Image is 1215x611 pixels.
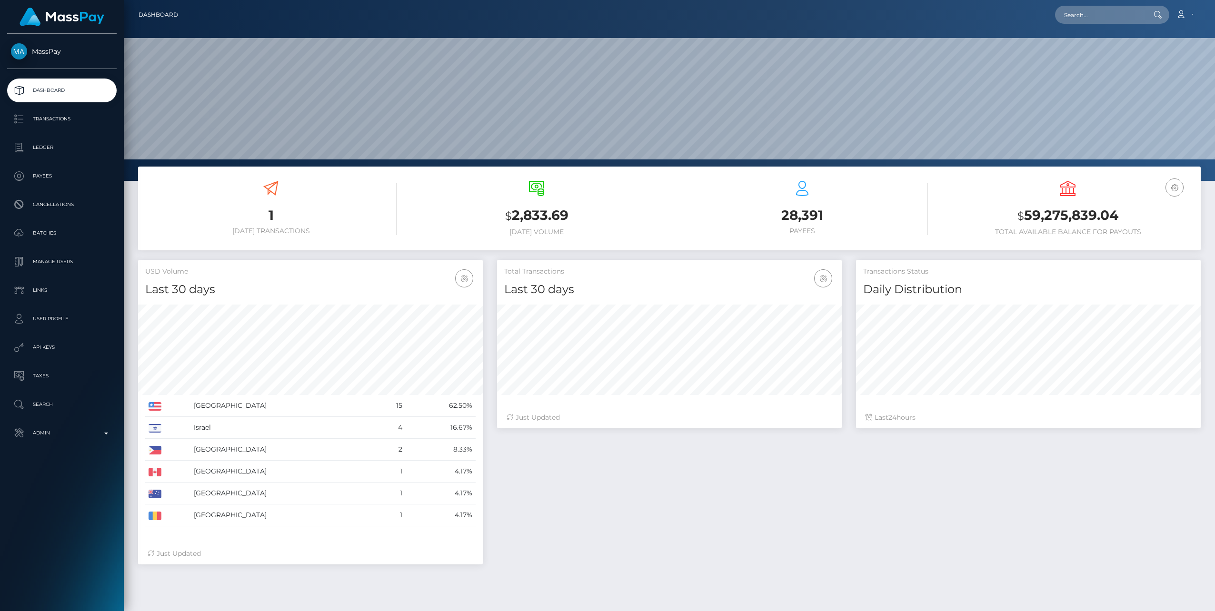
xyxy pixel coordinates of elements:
[149,468,161,476] img: CA.png
[7,393,117,416] a: Search
[190,483,376,504] td: [GEOGRAPHIC_DATA]
[11,426,113,440] p: Admin
[677,206,928,225] h3: 28,391
[7,221,117,245] a: Batches
[11,312,113,326] p: User Profile
[11,397,113,412] p: Search
[190,417,376,439] td: Israel
[406,395,476,417] td: 62.50%
[406,483,476,504] td: 4.17%
[149,402,161,411] img: US.png
[11,340,113,355] p: API Keys
[7,193,117,217] a: Cancellations
[11,255,113,269] p: Manage Users
[11,169,113,183] p: Payees
[376,395,406,417] td: 15
[677,227,928,235] h6: Payees
[190,395,376,417] td: [GEOGRAPHIC_DATA]
[149,490,161,498] img: AU.png
[376,504,406,526] td: 1
[7,307,117,331] a: User Profile
[863,267,1194,276] h5: Transactions Status
[7,335,117,359] a: API Keys
[376,483,406,504] td: 1
[7,421,117,445] a: Admin
[1017,209,1024,223] small: $
[11,112,113,126] p: Transactions
[863,281,1194,298] h4: Daily Distribution
[411,206,662,226] h3: 2,833.69
[376,439,406,461] td: 2
[148,549,473,559] div: Just Updated
[145,267,476,276] h5: USD Volume
[7,164,117,188] a: Payees
[376,461,406,483] td: 1
[11,140,113,155] p: Ledger
[1055,6,1145,24] input: Search...
[149,512,161,520] img: RO.png
[942,206,1194,226] h3: 59,275,839.04
[190,439,376,461] td: [GEOGRAPHIC_DATA]
[11,283,113,297] p: Links
[7,47,117,56] span: MassPay
[11,197,113,212] p: Cancellations
[11,43,27,59] img: MassPay
[7,250,117,274] a: Manage Users
[190,461,376,483] td: [GEOGRAPHIC_DATA]
[11,369,113,383] p: Taxes
[11,226,113,240] p: Batches
[888,413,896,422] span: 24
[7,79,117,102] a: Dashboard
[20,8,104,26] img: MassPay Logo
[942,228,1194,236] h6: Total Available Balance for Payouts
[11,83,113,98] p: Dashboard
[190,504,376,526] td: [GEOGRAPHIC_DATA]
[376,417,406,439] td: 4
[149,446,161,454] img: PH.png
[866,413,1191,423] div: Last hours
[411,228,662,236] h6: [DATE] Volume
[149,424,161,433] img: IL.png
[504,281,835,298] h4: Last 30 days
[7,364,117,388] a: Taxes
[507,413,832,423] div: Just Updated
[7,278,117,302] a: Links
[406,417,476,439] td: 16.67%
[7,107,117,131] a: Transactions
[145,227,397,235] h6: [DATE] Transactions
[145,281,476,298] h4: Last 30 days
[406,504,476,526] td: 4.17%
[145,206,397,225] h3: 1
[7,136,117,159] a: Ledger
[406,439,476,461] td: 8.33%
[139,5,178,25] a: Dashboard
[504,267,835,276] h5: Total Transactions
[505,209,512,223] small: $
[406,461,476,483] td: 4.17%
